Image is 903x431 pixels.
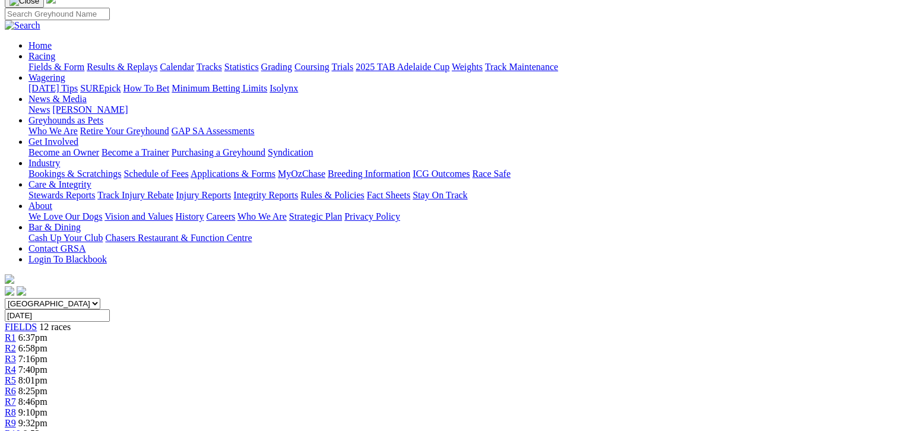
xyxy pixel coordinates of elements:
a: Injury Reports [176,190,231,200]
a: Industry [28,158,60,168]
img: logo-grsa-white.png [5,274,14,284]
a: Applications & Forms [191,169,275,179]
a: History [175,211,204,221]
a: Schedule of Fees [123,169,188,179]
a: Track Maintenance [485,62,558,72]
a: Minimum Betting Limits [172,83,267,93]
div: Greyhounds as Pets [28,126,898,137]
span: 8:01pm [18,375,47,385]
div: Get Involved [28,147,898,158]
a: Integrity Reports [233,190,298,200]
a: Who We Are [28,126,78,136]
a: News & Media [28,94,87,104]
a: ICG Outcomes [413,169,470,179]
a: Vision and Values [104,211,173,221]
a: Coursing [294,62,329,72]
a: Wagering [28,72,65,83]
span: 9:32pm [18,418,47,428]
a: Get Involved [28,137,78,147]
a: Care & Integrity [28,179,91,189]
div: Industry [28,169,898,179]
a: Race Safe [472,169,510,179]
span: 8:25pm [18,386,47,396]
img: facebook.svg [5,286,14,296]
a: Isolynx [270,83,298,93]
a: Stewards Reports [28,190,95,200]
a: Bookings & Scratchings [28,169,121,179]
a: R6 [5,386,16,396]
a: R3 [5,354,16,364]
a: Weights [452,62,483,72]
a: R8 [5,407,16,417]
a: About [28,201,52,211]
a: Fields & Form [28,62,84,72]
div: Bar & Dining [28,233,898,243]
a: R7 [5,397,16,407]
a: Who We Are [237,211,287,221]
a: R2 [5,343,16,353]
a: Retire Your Greyhound [80,126,169,136]
img: Search [5,20,40,31]
a: Contact GRSA [28,243,85,253]
a: Home [28,40,52,50]
a: News [28,104,50,115]
a: [PERSON_NAME] [52,104,128,115]
span: 9:10pm [18,407,47,417]
a: We Love Our Dogs [28,211,102,221]
a: Become a Trainer [102,147,169,157]
span: 7:16pm [18,354,47,364]
a: Cash Up Your Club [28,233,103,243]
input: Select date [5,309,110,322]
a: Grading [261,62,292,72]
span: 6:58pm [18,343,47,353]
a: Breeding Information [328,169,410,179]
a: Calendar [160,62,194,72]
a: Careers [206,211,235,221]
a: 2025 TAB Adelaide Cup [356,62,449,72]
a: Login To Blackbook [28,254,107,264]
a: Track Injury Rebate [97,190,173,200]
a: Racing [28,51,55,61]
a: R9 [5,418,16,428]
a: Syndication [268,147,313,157]
a: R5 [5,375,16,385]
a: GAP SA Assessments [172,126,255,136]
div: News & Media [28,104,898,115]
span: 12 races [39,322,71,332]
a: Purchasing a Greyhound [172,147,265,157]
input: Search [5,8,110,20]
a: Bar & Dining [28,222,81,232]
a: SUREpick [80,83,121,93]
a: Statistics [224,62,259,72]
a: [DATE] Tips [28,83,78,93]
a: Tracks [197,62,222,72]
img: twitter.svg [17,286,26,296]
a: R1 [5,332,16,343]
a: Chasers Restaurant & Function Centre [105,233,252,243]
span: 7:40pm [18,365,47,375]
div: About [28,211,898,222]
a: Fact Sheets [367,190,410,200]
a: Greyhounds as Pets [28,115,103,125]
a: Become an Owner [28,147,99,157]
a: FIELDS [5,322,37,332]
a: R4 [5,365,16,375]
a: Trials [331,62,353,72]
div: Wagering [28,83,898,94]
div: Racing [28,62,898,72]
div: Care & Integrity [28,190,898,201]
a: How To Bet [123,83,170,93]
a: Stay On Track [413,190,467,200]
span: 8:46pm [18,397,47,407]
a: Results & Replays [87,62,157,72]
a: Privacy Policy [344,211,400,221]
